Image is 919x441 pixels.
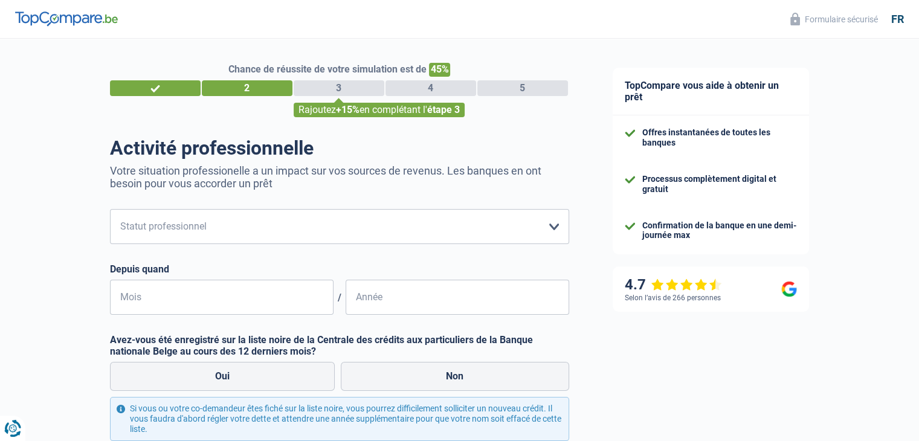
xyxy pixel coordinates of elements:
div: 5 [477,80,568,96]
h1: Activité professionnelle [110,137,569,159]
div: 2 [202,80,292,96]
div: 4 [385,80,476,96]
label: Non [341,362,569,391]
label: Avez-vous été enregistré sur la liste noire de la Centrale des crédits aux particuliers de la Ban... [110,334,569,357]
button: Formulaire sécurisé [783,9,885,29]
div: Offres instantanées de toutes les banques [642,127,797,148]
span: +15% [336,104,360,115]
p: Votre situation professionelle a un impact sur vos sources de revenus. Les banques en ont besoin ... [110,164,569,190]
div: fr [891,13,904,26]
div: 4.7 [625,276,722,294]
div: 1 [110,80,201,96]
div: 3 [294,80,384,96]
input: MM [110,280,334,315]
span: Chance de réussite de votre simulation est de [228,63,427,75]
div: Rajoutez en complétant l' [294,103,465,117]
label: Oui [110,362,335,391]
img: TopCompare Logo [15,11,118,26]
div: Si vous ou votre co-demandeur êtes fiché sur la liste noire, vous pourrez difficilement sollicite... [110,397,569,440]
input: AAAA [346,280,569,315]
span: 45% [429,63,450,77]
div: Selon l’avis de 266 personnes [625,294,721,302]
div: Processus complètement digital et gratuit [642,174,797,195]
span: / [334,292,346,303]
span: étape 3 [427,104,460,115]
label: Depuis quand [110,263,569,275]
div: Confirmation de la banque en une demi-journée max [642,220,797,241]
div: TopCompare vous aide à obtenir un prêt [613,68,809,115]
